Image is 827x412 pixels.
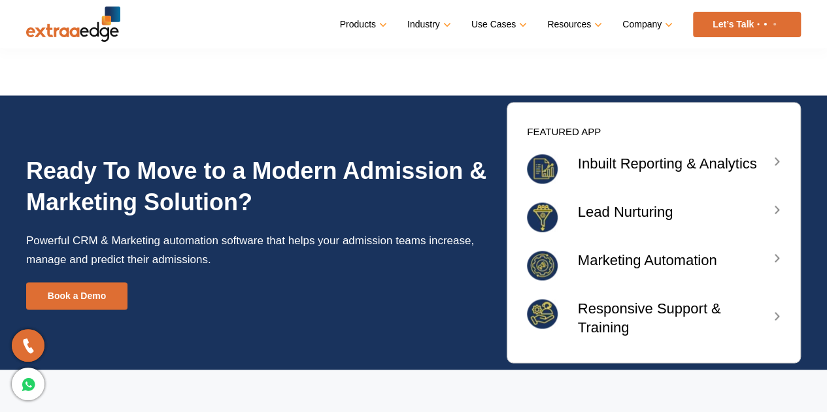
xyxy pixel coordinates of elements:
[527,299,558,328] img: Responsive-Support-Training-e1728370762663.webp
[527,154,781,183] a: Inbuilt Reporting & Analytics
[578,251,774,270] p: Marketing Automation
[527,154,558,183] img: Inbuilt-Reporting-Analytics-e1728369038499.webp
[527,251,781,280] a: Marketing Automation
[578,299,774,337] p: Responsive Support & Training
[527,202,781,232] a: Lead Nurturing
[471,15,524,34] a: Use Cases
[507,116,800,148] p: FEATURED APP
[527,251,558,280] img: Marketing-Automation-e1728369069796.webp
[547,15,599,34] a: Resources
[407,15,448,34] a: Industry
[26,218,487,282] p: Powerful CRM & Marketing automation software that helps your admission teams increase, manage and...
[26,155,487,218] h2: Ready To Move to a Modern Admission & Marketing Solution?
[578,154,774,173] p: Inbuilt Reporting & Analytics
[527,299,781,337] a: Responsive Support & Training
[527,202,558,232] img: Lead-Nurturing-e1728369060903.webp
[622,15,670,34] a: Company
[26,282,127,309] a: Book a Demo
[578,202,774,221] p: Lead Nurturing
[340,15,384,34] a: Products
[693,12,801,37] a: Let’s Talk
